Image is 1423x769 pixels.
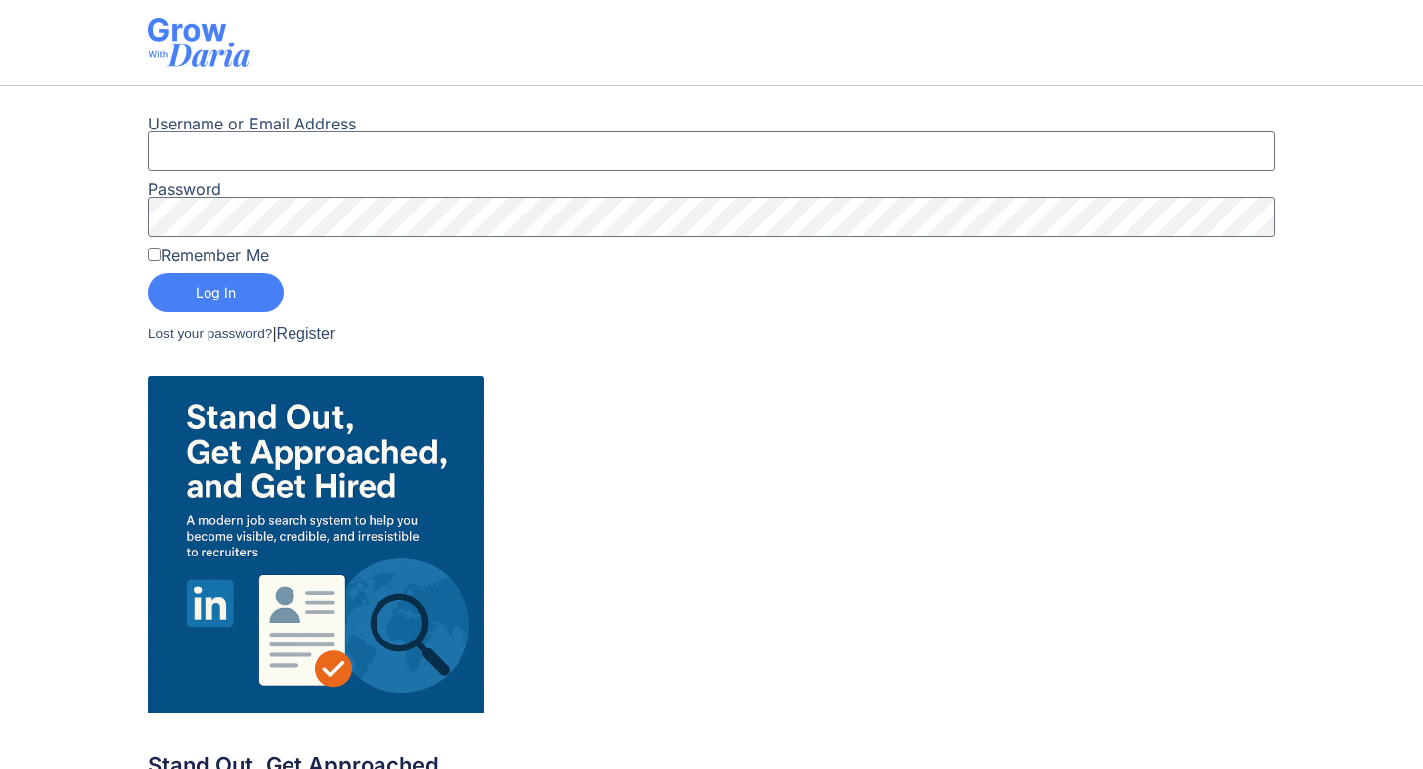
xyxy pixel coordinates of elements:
[148,247,269,263] label: Remember Me
[196,286,236,299] span: Log In
[148,116,356,131] label: Username or Email Address
[148,181,221,197] label: Password
[272,322,276,346] span: |
[277,322,336,346] a: Register
[148,273,284,312] button: Log In
[148,324,272,344] a: Lost your password?
[148,248,161,261] input: Remember Me
[148,116,1275,356] form: Login form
